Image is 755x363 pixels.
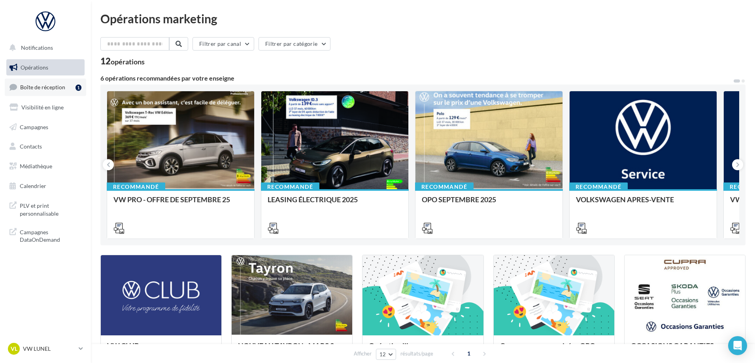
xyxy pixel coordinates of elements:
span: Contacts [20,143,42,150]
div: opérations [111,58,145,65]
a: Opérations [5,59,86,76]
div: Recommandé [569,182,628,191]
div: 1 [75,85,81,91]
div: NOUVEAU TAYRON - MARS 2025 [238,342,346,357]
a: VL VW LUNEL [6,341,85,356]
button: Filtrer par canal [193,37,254,51]
span: Visibilité en ligne [21,104,64,111]
a: Calendrier [5,178,86,194]
span: Calendrier [20,182,46,189]
a: Campagnes [5,119,86,135]
div: Campagnes sponsorisées OPO [500,342,608,357]
span: Médiathèque [20,163,52,169]
div: Open Intercom Messenger [728,336,747,355]
span: Campagnes DataOnDemand [20,227,81,244]
span: Afficher [354,350,372,357]
a: PLV et print personnalisable [5,197,86,220]
span: Notifications [21,44,53,51]
span: Opérations [21,64,48,71]
span: résultats/page [400,350,433,357]
button: 12 [376,349,396,360]
div: VW PRO - OFFRE DE SEPTEMBRE 25 [113,196,248,211]
div: Recommandé [261,182,319,191]
a: Boîte de réception1 [5,79,86,96]
button: Notifications [5,39,83,56]
a: Contacts [5,138,86,155]
div: VOLKSWAGEN APRES-VENTE [576,196,710,211]
div: OCCASIONS GARANTIES [631,342,739,357]
div: Opérations marketing [100,13,746,24]
span: PLV et print personnalisable [20,200,81,217]
span: Campagnes [20,123,48,130]
span: 1 [462,347,475,360]
a: Visibilité en ligne [5,99,86,116]
span: Boîte de réception [20,84,65,90]
div: 12 [100,57,145,66]
span: VL [11,345,17,353]
div: 6 opérations recommandées par votre enseigne [100,75,733,81]
div: LEASING ÉLECTRIQUE 2025 [268,196,402,211]
div: Recommandé [415,182,474,191]
div: VW CLUB [107,342,215,357]
button: Filtrer par catégorie [259,37,330,51]
div: Recommandé [107,182,165,191]
a: Campagnes DataOnDemand [5,224,86,247]
span: 12 [379,351,386,357]
a: Médiathèque [5,158,86,175]
div: OPO SEPTEMBRE 2025 [422,196,556,211]
p: VW LUNEL [23,345,75,353]
div: Opération libre [369,342,477,357]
